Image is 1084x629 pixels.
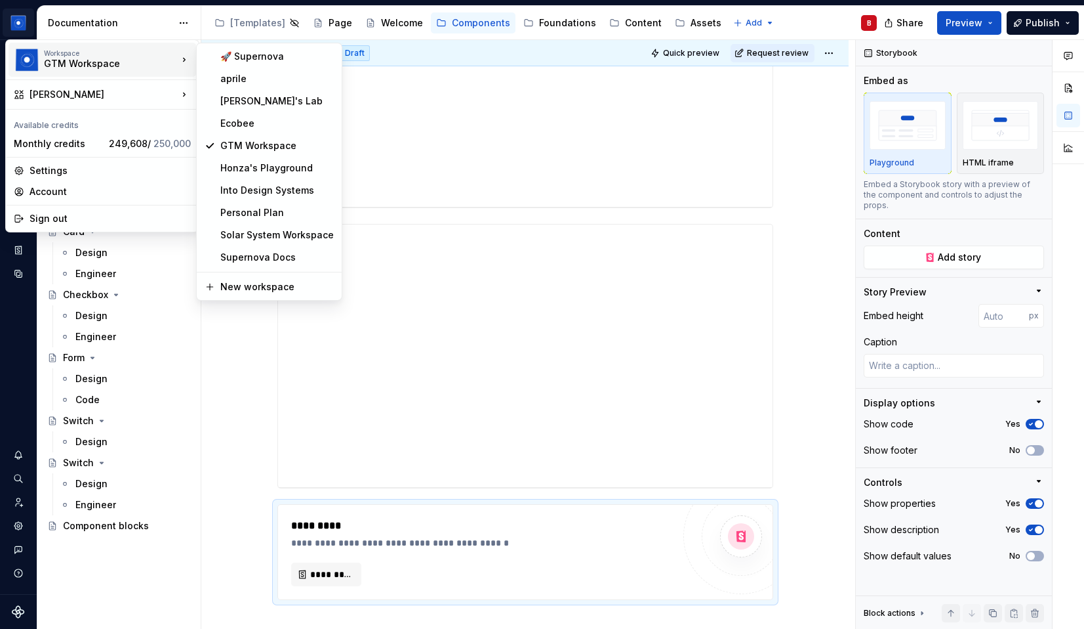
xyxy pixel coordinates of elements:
[220,162,334,175] div: Honza's Playground
[109,138,191,149] span: 249,608 /
[30,185,191,198] div: Account
[30,212,191,225] div: Sign out
[15,48,39,72] img: 049812b6-2877-400d-9dc9-987621144c16.png
[30,164,191,177] div: Settings
[220,139,334,152] div: GTM Workspace
[220,72,334,85] div: aprile
[220,251,334,264] div: Supernova Docs
[220,206,334,219] div: Personal Plan
[220,117,334,130] div: Ecobee
[44,49,178,57] div: Workspace
[220,184,334,197] div: Into Design Systems
[30,88,178,101] div: [PERSON_NAME]
[220,280,334,293] div: New workspace
[220,95,334,108] div: [PERSON_NAME]'s Lab
[220,50,334,63] div: 🚀 Supernova
[44,57,155,70] div: GTM Workspace
[9,112,196,133] div: Available credits
[14,137,104,150] div: Monthly credits
[153,138,191,149] span: 250,000
[220,228,334,242] div: Solar System Workspace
